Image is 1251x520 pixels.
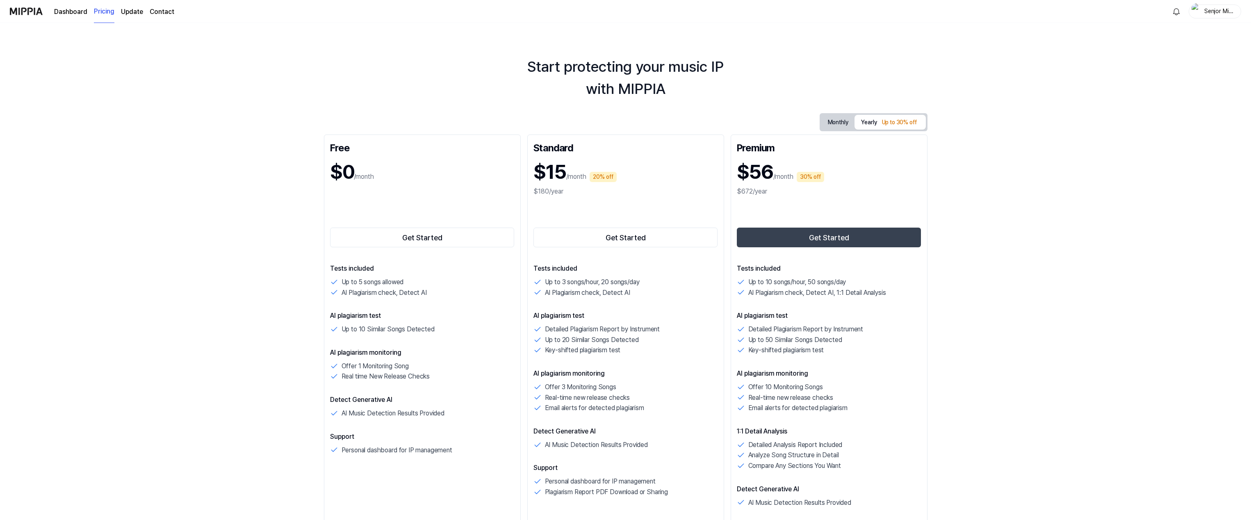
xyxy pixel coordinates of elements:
[737,228,921,247] button: Get Started
[150,7,174,17] a: Contact
[1171,7,1181,16] img: 알림
[533,463,718,473] p: Support
[533,426,718,436] p: Detect Generative AI
[545,287,630,298] p: AI Plagiarism check, Detect AI
[748,450,839,461] p: Analyze Song Structure in Detail
[748,345,824,356] p: Key-shifted plagiarism test
[855,115,925,130] button: Yearly
[330,226,515,249] a: Get Started
[342,361,409,372] p: Offer 1 Monitoring Song
[1189,5,1241,18] button: profileSenjor Minor
[330,228,515,247] button: Get Started
[590,172,617,182] div: 20% off
[330,395,515,405] p: Detect Generative AI
[342,408,444,419] p: AI Music Detection Results Provided
[533,157,566,187] h1: $15
[737,157,773,187] h1: $56
[748,382,823,392] p: Offer 10 Monitoring Songs
[545,382,616,392] p: Offer 3 Monitoring Songs
[545,345,621,356] p: Key-shifted plagiarism test
[737,311,921,321] p: AI plagiarism test
[773,172,793,182] p: /month
[737,369,921,379] p: AI plagiarism monitoring
[94,0,114,23] a: Pricing
[748,403,848,413] p: Email alerts for detected plagiarism
[1204,7,1236,16] div: Senjor Minor
[330,432,515,442] p: Support
[342,445,452,456] p: Personal dashboard for IP management
[821,115,855,130] button: Monthly
[330,348,515,358] p: AI plagiarism monitoring
[737,141,921,154] div: Premium
[748,440,843,450] p: Detailed Analysis Report Included
[748,335,842,345] p: Up to 50 Similar Songs Detected
[533,141,718,154] div: Standard
[533,226,718,249] a: Get Started
[737,484,921,494] p: Detect Generative AI
[1192,3,1201,20] img: profile
[545,487,668,497] p: Plagiarism Report PDF Download or Sharing
[748,497,851,508] p: AI Music Detection Results Provided
[797,172,824,182] div: 30% off
[545,392,630,403] p: Real-time new release checks
[880,116,919,129] div: Up to 30% off
[545,476,656,487] p: Personal dashboard for IP management
[533,369,718,379] p: AI plagiarism monitoring
[737,264,921,274] p: Tests included
[533,228,718,247] button: Get Started
[748,461,841,471] p: Compare Any Sections You Want
[342,371,430,382] p: Real time New Release Checks
[545,277,640,287] p: Up to 3 songs/hour, 20 songs/day
[354,172,374,182] p: /month
[533,311,718,321] p: AI plagiarism test
[330,264,515,274] p: Tests included
[748,277,846,287] p: Up to 10 songs/hour, 50 songs/day
[342,324,435,335] p: Up to 10 Similar Songs Detected
[545,335,639,345] p: Up to 20 Similar Songs Detected
[342,277,404,287] p: Up to 5 songs allowed
[748,324,864,335] p: Detailed Plagiarism Report by Instrument
[330,157,354,187] h1: $0
[330,311,515,321] p: AI plagiarism test
[545,440,648,450] p: AI Music Detection Results Provided
[545,403,644,413] p: Email alerts for detected plagiarism
[748,392,834,403] p: Real-time new release checks
[533,264,718,274] p: Tests included
[121,7,143,17] a: Update
[748,287,886,298] p: AI Plagiarism check, Detect AI, 1:1 Detail Analysis
[737,187,921,196] div: $672/year
[330,141,515,154] div: Free
[737,426,921,436] p: 1:1 Detail Analysis
[54,7,87,17] a: Dashboard
[342,287,427,298] p: AI Plagiarism check, Detect AI
[545,324,660,335] p: Detailed Plagiarism Report by Instrument
[566,172,586,182] p: /month
[533,187,718,196] div: $180/year
[737,226,921,249] a: Get Started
